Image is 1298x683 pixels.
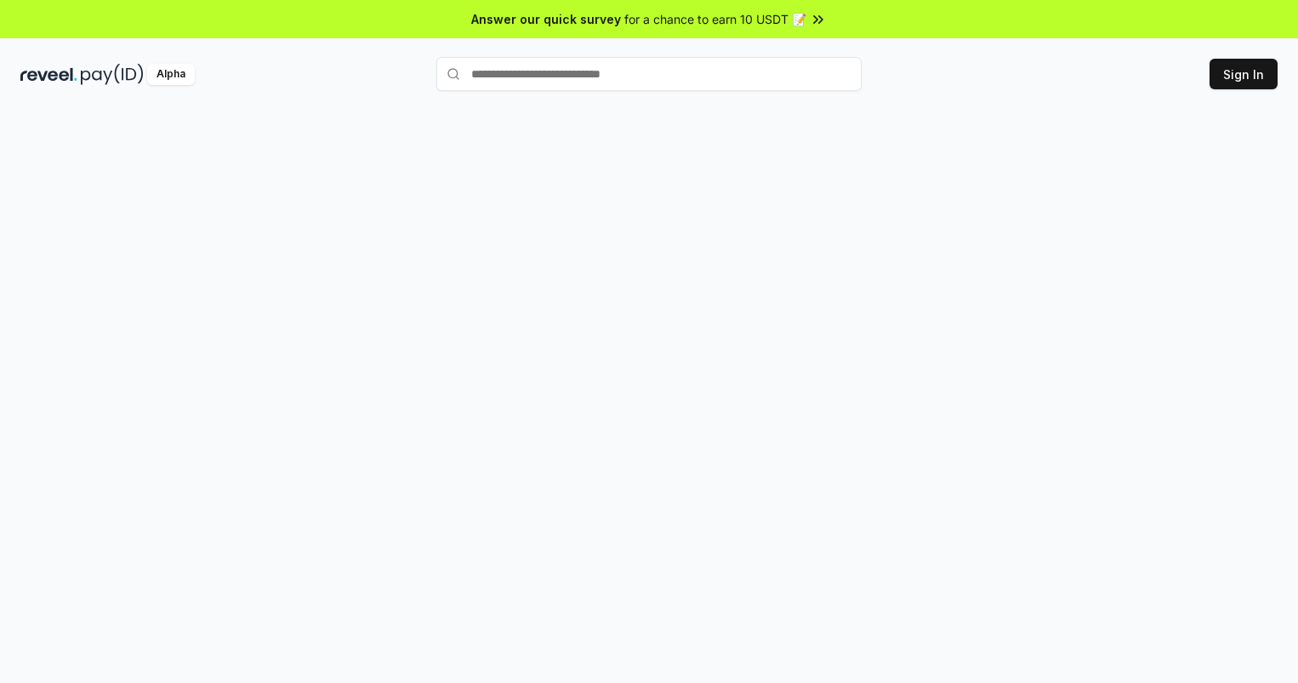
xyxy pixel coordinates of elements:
img: reveel_dark [20,64,77,85]
span: Answer our quick survey [471,10,621,28]
button: Sign In [1210,59,1278,89]
img: pay_id [81,64,144,85]
div: Alpha [147,64,195,85]
span: for a chance to earn 10 USDT 📝 [624,10,806,28]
